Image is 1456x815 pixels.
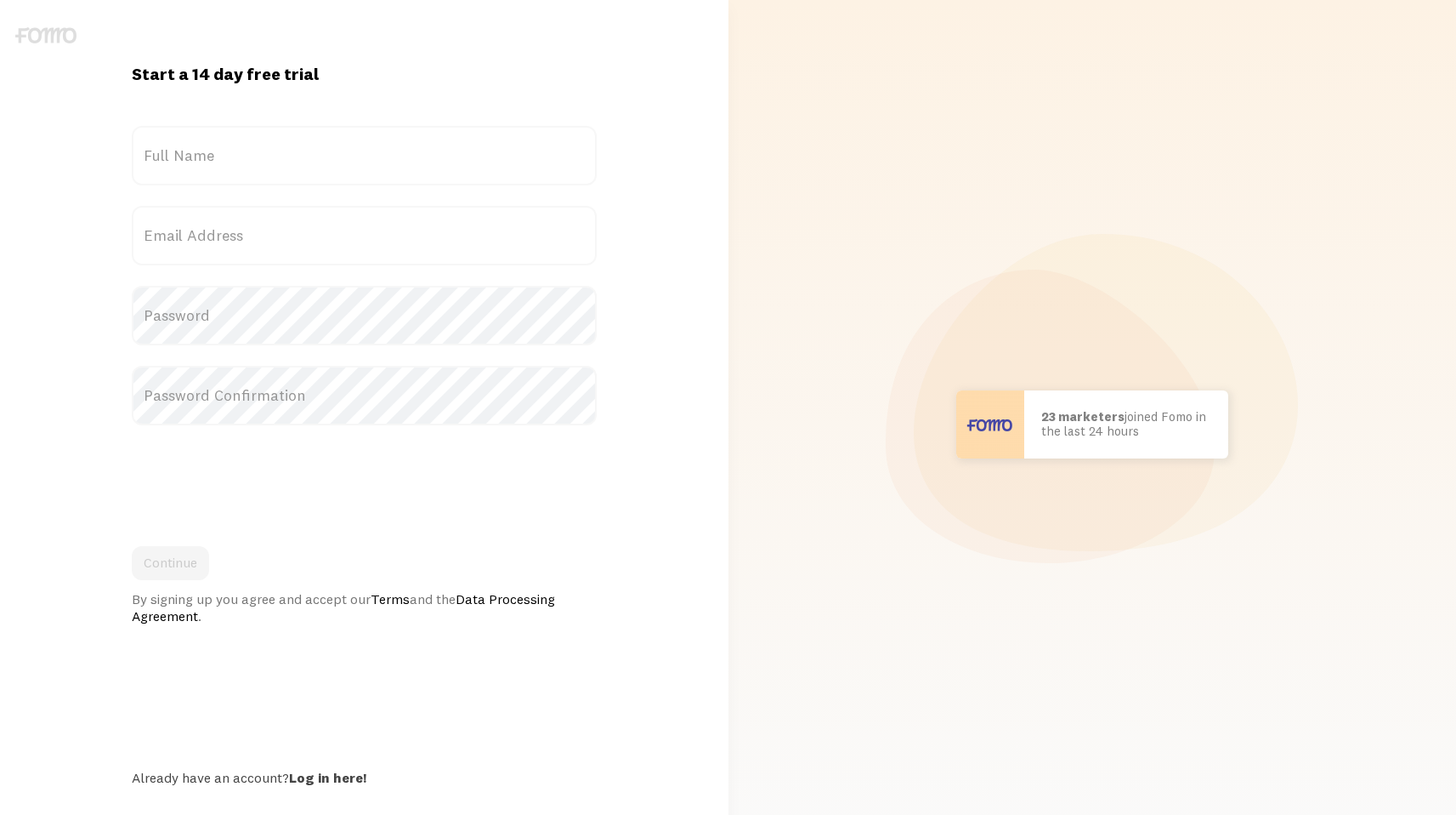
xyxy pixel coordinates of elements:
img: User avatar [956,390,1024,459]
label: Password [132,286,597,345]
h1: Start a 14 day free trial [132,63,597,85]
p: joined Fomo in the last 24 hours [1041,410,1211,438]
a: Log in here! [289,769,366,786]
img: fomo-logo-gray-b99e0e8ada9f9040e2984d0d95b3b12da0074ffd48d1e5cb62ac37fc77b0b268.svg [15,27,76,43]
label: Password Confirmation [132,366,597,425]
a: Data Processing Agreement [132,590,555,624]
label: Full Name [132,126,597,185]
b: 23 marketers [1041,408,1125,425]
label: Email Address [132,206,597,265]
a: Terms [371,590,410,607]
div: By signing up you agree and accept our and the . [132,590,597,624]
div: Already have an account? [132,769,597,786]
iframe: reCAPTCHA [132,446,390,512]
